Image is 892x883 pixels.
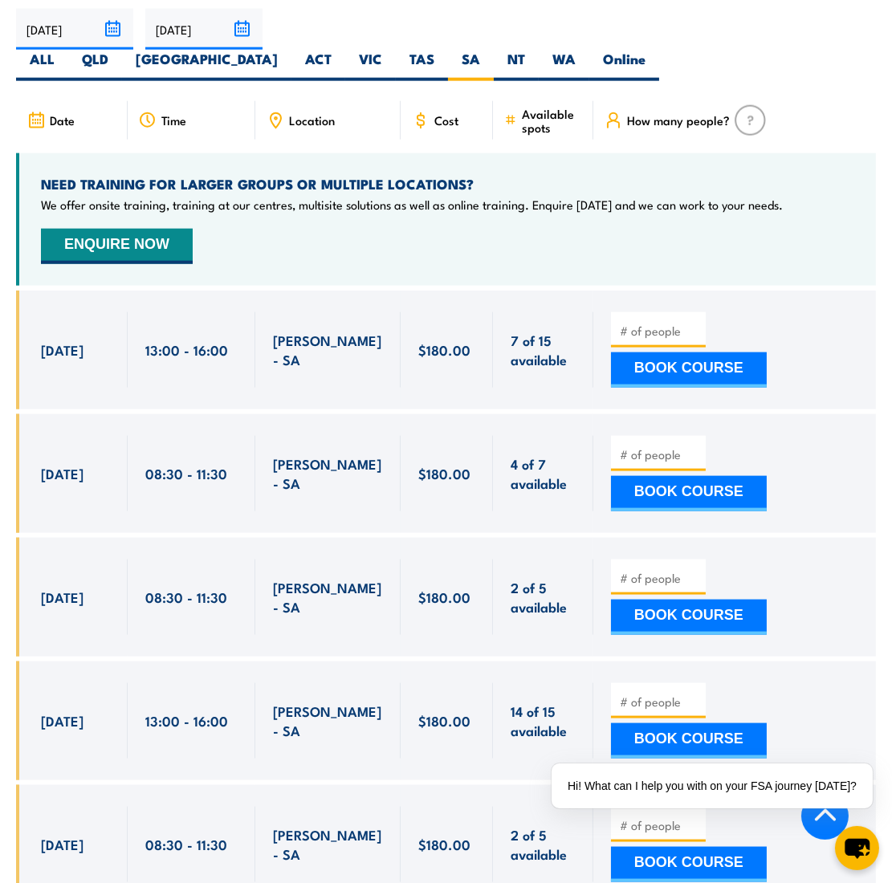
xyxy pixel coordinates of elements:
[589,50,659,81] label: Online
[620,694,700,710] input: # of people
[620,323,700,339] input: # of people
[41,229,193,264] button: ENQUIRE NOW
[418,464,470,482] span: $180.00
[41,340,83,359] span: [DATE]
[522,107,582,134] span: Available spots
[611,847,767,882] button: BOOK COURSE
[511,454,576,492] span: 4 of 7 available
[41,835,83,853] span: [DATE]
[511,578,576,616] span: 2 of 5 available
[511,702,576,739] span: 14 of 15 available
[620,570,700,586] input: # of people
[145,340,228,359] span: 13:00 - 16:00
[41,175,783,193] h4: NEED TRAINING FOR LARGER GROUPS OR MULTIPLE LOCATIONS?
[418,711,470,730] span: $180.00
[434,113,458,127] span: Cost
[41,588,83,606] span: [DATE]
[611,723,767,759] button: BOOK COURSE
[122,50,291,81] label: [GEOGRAPHIC_DATA]
[611,476,767,511] button: BOOK COURSE
[345,50,396,81] label: VIC
[16,50,68,81] label: ALL
[16,9,133,50] input: From date
[145,711,228,730] span: 13:00 - 16:00
[41,464,83,482] span: [DATE]
[620,446,700,462] input: # of people
[145,9,263,50] input: To date
[552,763,873,808] div: Hi! What can I help you with on your FSA journey [DATE]?
[68,50,122,81] label: QLD
[511,331,576,368] span: 7 of 15 available
[418,340,470,359] span: $180.00
[418,588,470,606] span: $180.00
[539,50,589,81] label: WA
[627,113,730,127] span: How many people?
[418,835,470,853] span: $180.00
[41,711,83,730] span: [DATE]
[289,113,335,127] span: Location
[620,817,700,833] input: # of people
[611,352,767,388] button: BOOK COURSE
[145,588,227,606] span: 08:30 - 11:30
[145,464,227,482] span: 08:30 - 11:30
[511,825,576,863] span: 2 of 5 available
[41,197,783,213] p: We offer onsite training, training at our centres, multisite solutions as well as online training...
[611,600,767,635] button: BOOK COURSE
[835,826,879,870] button: chat-button
[396,50,448,81] label: TAS
[273,331,383,368] span: [PERSON_NAME] - SA
[291,50,345,81] label: ACT
[50,113,75,127] span: Date
[494,50,539,81] label: NT
[273,454,383,492] span: [PERSON_NAME] - SA
[273,702,383,739] span: [PERSON_NAME] - SA
[145,835,227,853] span: 08:30 - 11:30
[448,50,494,81] label: SA
[161,113,186,127] span: Time
[273,825,383,863] span: [PERSON_NAME] - SA
[273,578,383,616] span: [PERSON_NAME] - SA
